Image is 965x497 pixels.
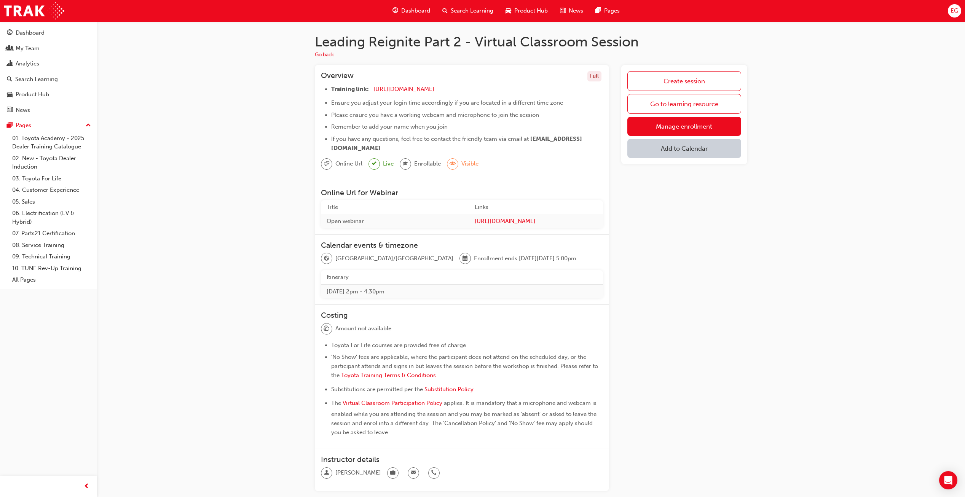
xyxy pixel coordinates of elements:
span: guage-icon [392,6,398,16]
a: car-iconProduct Hub [499,3,554,19]
span: search-icon [7,76,12,83]
span: [EMAIL_ADDRESS][DOMAIN_NAME] [331,135,582,151]
span: news-icon [560,6,566,16]
a: 03. Toyota For Life [9,173,94,185]
a: Create session [627,71,741,91]
span: Dashboard [401,6,430,15]
button: DashboardMy TeamAnalyticsSearch LearningProduct HubNews [3,24,94,118]
span: Amount not available [335,324,391,333]
img: Trak [4,2,64,19]
td: [DATE] 2pm - 4:30pm [321,284,603,298]
span: Live [383,159,394,168]
div: My Team [16,44,40,53]
span: Training link: [331,86,369,92]
span: news-icon [7,107,13,114]
span: 'No Show' fees are applicable, where the participant does not attend on the scheduled day, or the... [331,354,600,379]
span: Pages [604,6,620,15]
div: Search Learning [15,75,58,84]
a: search-iconSearch Learning [436,3,499,19]
span: Remember to add your name when you join [331,123,448,130]
span: Toyota For Life courses are provided free of charge [331,342,466,349]
a: news-iconNews [554,3,589,19]
button: Add to Calendar [627,139,741,158]
button: Go back [315,51,334,59]
th: Title [321,200,469,214]
span: search-icon [442,6,448,16]
span: The [331,400,341,406]
a: Substitution Policy. [424,386,475,393]
a: [URL][DOMAIN_NAME] [475,217,597,226]
div: Analytics [16,59,39,68]
span: Online Url [335,159,362,168]
th: Itinerary [321,270,603,284]
span: Please ensure you have a working webcam and microphone to join the session [331,112,539,118]
span: applies. It is mandatory that a microphone and webcam is enabled while you are attending the sess... [331,400,598,436]
button: Pages [3,118,94,132]
span: globe-icon [324,254,329,264]
span: Enrollable [414,159,441,168]
span: Substitutions are permitted per the [331,386,423,393]
span: If you have any questions, feel free to contact the friendly team via email at [331,135,529,142]
span: guage-icon [7,30,13,37]
a: 06. Electrification (EV & Hybrid) [9,207,94,228]
span: Ensure you adjust your login time accordingly if you are located in a different time zone [331,99,563,106]
span: money-icon [324,324,329,334]
span: News [569,6,583,15]
a: guage-iconDashboard [386,3,436,19]
span: pages-icon [7,122,13,129]
span: pages-icon [595,6,601,16]
span: people-icon [7,45,13,52]
a: Virtual Classroom Participation Policy [343,400,442,406]
span: sessionType_ONLINE_URL-icon [324,159,329,169]
span: [GEOGRAPHIC_DATA]/[GEOGRAPHIC_DATA] [335,254,453,263]
th: Links [469,200,603,214]
div: Product Hub [16,90,49,99]
span: Search Learning [451,6,493,15]
a: 02. New - Toyota Dealer Induction [9,153,94,173]
div: Pages [16,121,31,130]
a: Dashboard [3,26,94,40]
span: Enrollment ends [DATE][DATE] 5:00pm [474,254,576,263]
a: Toyota Training Terms & Conditions [341,372,436,379]
h1: Leading Reignite Part 2 - Virtual Classroom Session [315,33,747,50]
a: All Pages [9,274,94,286]
span: car-icon [506,6,511,16]
h3: Overview [321,71,354,81]
a: 01. Toyota Academy - 2025 Dealer Training Catalogue [9,132,94,153]
span: briefcase-icon [390,468,396,478]
span: calendar-icon [463,254,468,264]
span: chart-icon [7,61,13,67]
span: Visible [461,159,479,168]
a: My Team [3,41,94,56]
div: News [16,106,30,115]
a: Go to learning resource [627,94,741,114]
div: Dashboard [16,29,45,37]
span: graduationCap-icon [403,159,408,169]
h3: Instructor details [321,455,603,464]
a: 10. TUNE Rev-Up Training [9,263,94,274]
a: pages-iconPages [589,3,626,19]
h3: Calendar events & timezone [321,241,603,250]
a: Analytics [3,57,94,71]
div: Open Intercom Messenger [939,471,957,489]
span: Open webinar [327,218,364,225]
a: News [3,103,94,117]
span: up-icon [86,121,91,131]
a: 04. Customer Experience [9,184,94,196]
h3: Costing [321,311,603,320]
a: 08. Service Training [9,239,94,251]
div: Full [587,71,601,81]
a: 05. Sales [9,196,94,208]
a: 09. Technical Training [9,251,94,263]
a: Manage enrollment [627,117,741,136]
h3: Online Url for Webinar [321,188,603,197]
a: 07. Parts21 Certification [9,228,94,239]
span: [PERSON_NAME] [335,468,381,477]
a: [URL][DOMAIN_NAME] [373,86,434,92]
